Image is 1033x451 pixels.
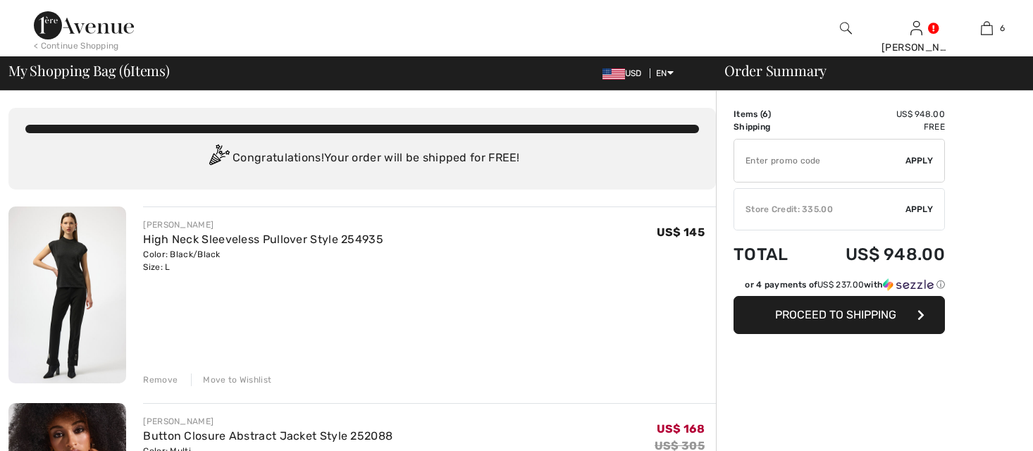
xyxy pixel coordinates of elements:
a: 6 [952,20,1021,37]
div: Remove [143,373,178,386]
div: < Continue Shopping [34,39,119,52]
span: Apply [905,203,934,216]
span: US$ 145 [657,225,705,239]
span: USD [602,68,648,78]
span: US$ 168 [657,422,705,435]
span: US$ 237.00 [817,280,864,290]
span: 6 [1000,22,1005,35]
div: Store Credit: 335.00 [734,203,905,216]
a: High Neck Sleeveless Pullover Style 254935 [143,233,383,246]
div: Order Summary [707,63,1025,78]
button: Proceed to Shipping [734,296,945,334]
input: Promo code [734,140,905,182]
div: [PERSON_NAME] [143,218,383,231]
div: Color: Black/Black Size: L [143,248,383,273]
iframe: Opens a widget where you can find more information [943,409,1019,444]
div: [PERSON_NAME] [882,40,951,55]
span: My Shopping Bag ( Items) [8,63,170,78]
td: US$ 948.00 [808,230,945,278]
td: Items ( ) [734,108,808,121]
span: 6 [123,60,130,78]
td: US$ 948.00 [808,108,945,121]
span: EN [656,68,674,78]
span: Proceed to Shipping [775,308,896,321]
img: Sezzle [883,278,934,291]
div: or 4 payments ofUS$ 237.00withSezzle Click to learn more about Sezzle [734,278,945,296]
span: Apply [905,154,934,167]
img: search the website [840,20,852,37]
a: Button Closure Abstract Jacket Style 252088 [143,429,392,443]
div: Congratulations! Your order will be shipped for FREE! [25,144,699,173]
div: [PERSON_NAME] [143,415,392,428]
img: US Dollar [602,68,625,80]
td: Total [734,230,808,278]
img: Congratulation2.svg [204,144,233,173]
img: High Neck Sleeveless Pullover Style 254935 [8,206,126,383]
td: Free [808,121,945,133]
div: Move to Wishlist [191,373,271,386]
img: 1ère Avenue [34,11,134,39]
td: Shipping [734,121,808,133]
img: My Bag [981,20,993,37]
a: Sign In [910,21,922,35]
img: My Info [910,20,922,37]
div: or 4 payments of with [745,278,945,291]
span: 6 [762,109,768,119]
